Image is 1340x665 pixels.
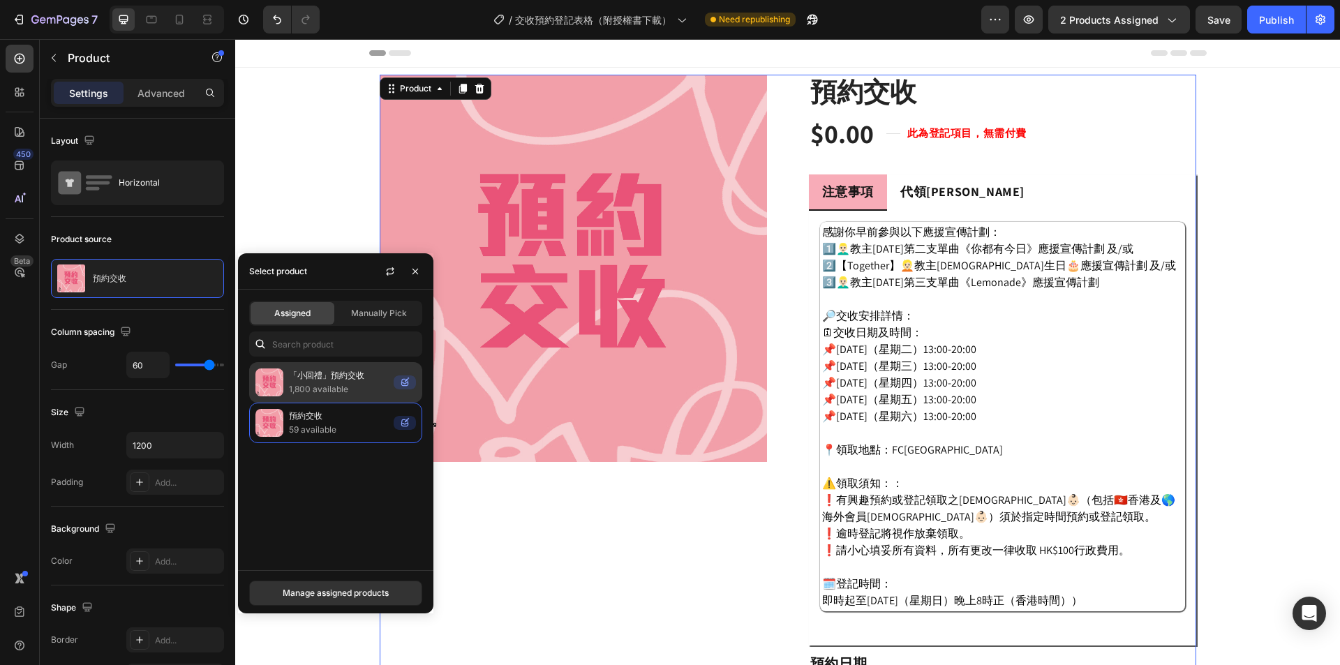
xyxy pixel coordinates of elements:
[289,423,388,437] p: 59 available
[587,185,948,570] div: 感謝你早前參與以下應援宣傳計劃： 1️⃣👱🏻‍♂️教主[DATE]第二支單曲《你都有今日》應援宣傳計劃 及/或 2️⃣【Together】👱🏻教主[DEMOGRAPHIC_DATA]生日🎂應援宣...
[249,265,307,278] div: Select product
[574,76,640,113] div: $0.00
[235,39,1340,665] iframe: Design area
[10,255,33,267] div: Beta
[1048,6,1190,33] button: 2 products assigned
[57,264,85,292] img: product feature img
[719,13,790,26] span: Need republishing
[137,86,185,100] p: Advanced
[13,149,33,160] div: 450
[665,144,789,160] strong: 代領[PERSON_NAME]
[91,11,98,28] p: 7
[51,359,67,371] div: Gap
[1196,6,1242,33] button: Save
[119,167,204,199] div: Horizontal
[289,368,388,382] p: 「小回禮」預約交收
[93,274,126,283] p: 預約交收
[672,87,792,100] span: 此為登記項目，無需付費
[69,86,108,100] p: Settings
[68,50,186,66] p: Product
[51,599,96,618] div: Shape
[1207,14,1230,26] span: Save
[155,555,221,568] div: Add...
[51,132,98,151] div: Layout
[6,6,104,33] button: 7
[1259,13,1294,27] div: Publish
[283,587,389,599] div: Manage assigned products
[127,352,169,378] input: Auto
[1060,13,1159,27] span: 2 products assigned
[155,634,221,647] div: Add...
[574,613,634,636] legend: 預約日期
[509,13,512,27] span: /
[51,476,83,488] div: Padding
[127,433,223,458] input: Auto
[587,144,639,160] strong: 注意事項
[162,43,199,56] div: Product
[51,520,119,539] div: Background
[1247,6,1306,33] button: Publish
[51,439,74,451] div: Width
[274,307,311,320] span: Assigned
[263,6,320,33] div: Undo/Redo
[249,331,422,357] input: Search in Settings & Advanced
[255,368,283,396] img: collections
[255,409,283,437] img: collections
[51,555,73,567] div: Color
[51,323,134,342] div: Column spacing
[155,477,221,489] div: Add...
[51,233,112,246] div: Product source
[351,307,407,320] span: Manually Pick
[51,634,78,646] div: Border
[289,409,388,423] p: 預約交收
[51,403,88,422] div: Size
[249,581,422,606] button: Manage assigned products
[515,13,671,27] span: 交收預約登記表格（附授權書下載）
[289,382,388,396] p: 1,800 available
[1293,597,1326,630] div: Open Intercom Messenger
